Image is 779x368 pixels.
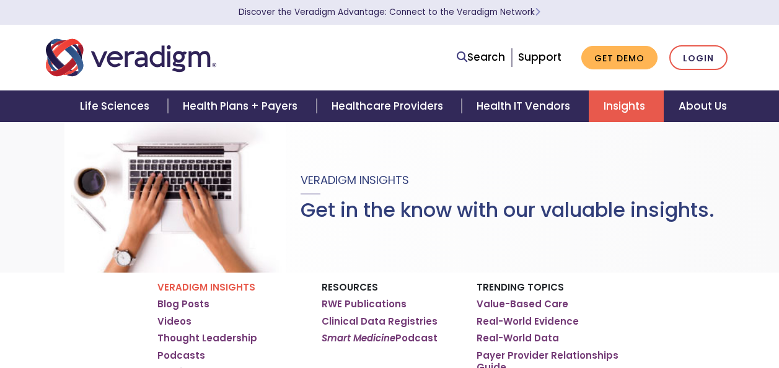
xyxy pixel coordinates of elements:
a: Real-World Data [477,332,559,344]
a: Insights [589,90,664,122]
a: Videos [157,315,191,328]
h1: Get in the know with our valuable insights. [301,198,715,222]
span: Learn More [535,6,540,18]
a: Life Sciences [65,90,168,122]
a: Blog Posts [157,298,209,310]
a: Login [669,45,728,71]
a: Discover the Veradigm Advantage: Connect to the Veradigm NetworkLearn More [239,6,540,18]
em: Smart Medicine [322,331,395,344]
a: Healthcare Providers [317,90,462,122]
span: Veradigm Insights [301,172,409,188]
img: Veradigm logo [46,37,216,78]
a: Health Plans + Payers [168,90,316,122]
a: Value-Based Care [477,298,568,310]
a: Support [518,50,561,64]
a: Smart MedicinePodcast [322,332,438,344]
a: Thought Leadership [157,332,257,344]
a: Health IT Vendors [462,90,589,122]
a: Podcasts [157,349,205,362]
a: RWE Publications [322,298,407,310]
a: Real-World Evidence [477,315,579,328]
a: Get Demo [581,46,658,70]
a: Clinical Data Registries [322,315,438,328]
a: About Us [664,90,742,122]
a: Search [457,49,505,66]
